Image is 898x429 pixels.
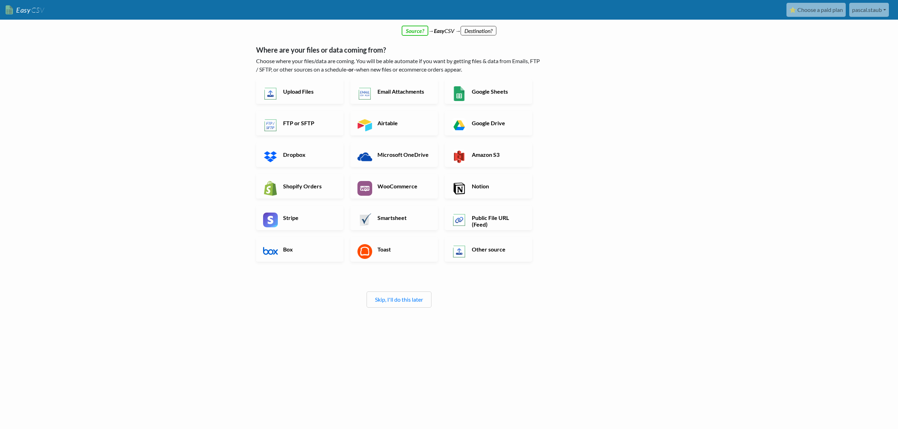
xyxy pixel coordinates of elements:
h6: Stripe [281,214,336,221]
a: Amazon S3 [445,142,532,167]
h6: Dropbox [281,151,336,158]
img: Microsoft OneDrive App & API [357,149,372,164]
a: Shopify Orders [256,174,343,199]
h5: Where are your files or data coming from? [256,46,542,54]
a: WooCommerce [350,174,438,199]
a: Dropbox [256,142,343,167]
img: Google Drive App & API [452,118,467,133]
img: Toast App & API [357,244,372,259]
a: Google Drive [445,111,532,135]
h6: WooCommerce [376,183,431,189]
h6: Upload Files [281,88,336,95]
img: Google Sheets App & API [452,86,467,101]
a: EasyCSV [6,3,44,17]
h6: Google Sheets [470,88,525,95]
div: → CSV → [249,20,649,35]
a: Email Attachments [350,79,438,104]
img: Public File URL App & API [452,213,467,227]
img: Amazon S3 App & API [452,149,467,164]
h6: Shopify Orders [281,183,336,189]
h6: Notion [470,183,525,189]
h6: Google Drive [470,120,525,126]
img: Dropbox App & API [263,149,278,164]
img: WooCommerce App & API [357,181,372,196]
a: Public File URL (Feed) [445,206,532,230]
h6: Public File URL (Feed) [470,214,525,228]
h6: Microsoft OneDrive [376,151,431,158]
a: Other source [445,237,532,262]
span: CSV [31,6,44,14]
img: Email New CSV or XLSX File App & API [357,86,372,101]
h6: Other source [470,246,525,253]
p: Choose where your files/data are coming. You will be able automate if you want by getting files &... [256,57,542,74]
a: Notion [445,174,532,199]
img: Shopify App & API [263,181,278,196]
a: Toast [350,237,438,262]
a: Airtable [350,111,438,135]
h6: Email Attachments [376,88,431,95]
a: FTP or SFTP [256,111,343,135]
img: Box App & API [263,244,278,259]
img: Stripe App & API [263,213,278,227]
img: Upload Files App & API [263,86,278,101]
img: FTP or SFTP App & API [263,118,278,133]
a: Skip, I'll do this later [375,296,423,303]
a: Google Sheets [445,79,532,104]
h6: Amazon S3 [470,151,525,158]
a: ⭐ Choose a paid plan [786,3,846,17]
a: Microsoft OneDrive [350,142,438,167]
img: Smartsheet App & API [357,213,372,227]
h6: FTP or SFTP [281,120,336,126]
a: Stripe [256,206,343,230]
h6: Toast [376,246,431,253]
a: Upload Files [256,79,343,104]
img: Notion App & API [452,181,467,196]
img: Airtable App & API [357,118,372,133]
img: Other Source App & API [452,244,467,259]
h6: Box [281,246,336,253]
h6: Smartsheet [376,214,431,221]
h6: Airtable [376,120,431,126]
a: Box [256,237,343,262]
b: -or- [346,66,356,73]
a: Smartsheet [350,206,438,230]
a: pascal.staub [849,3,889,17]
